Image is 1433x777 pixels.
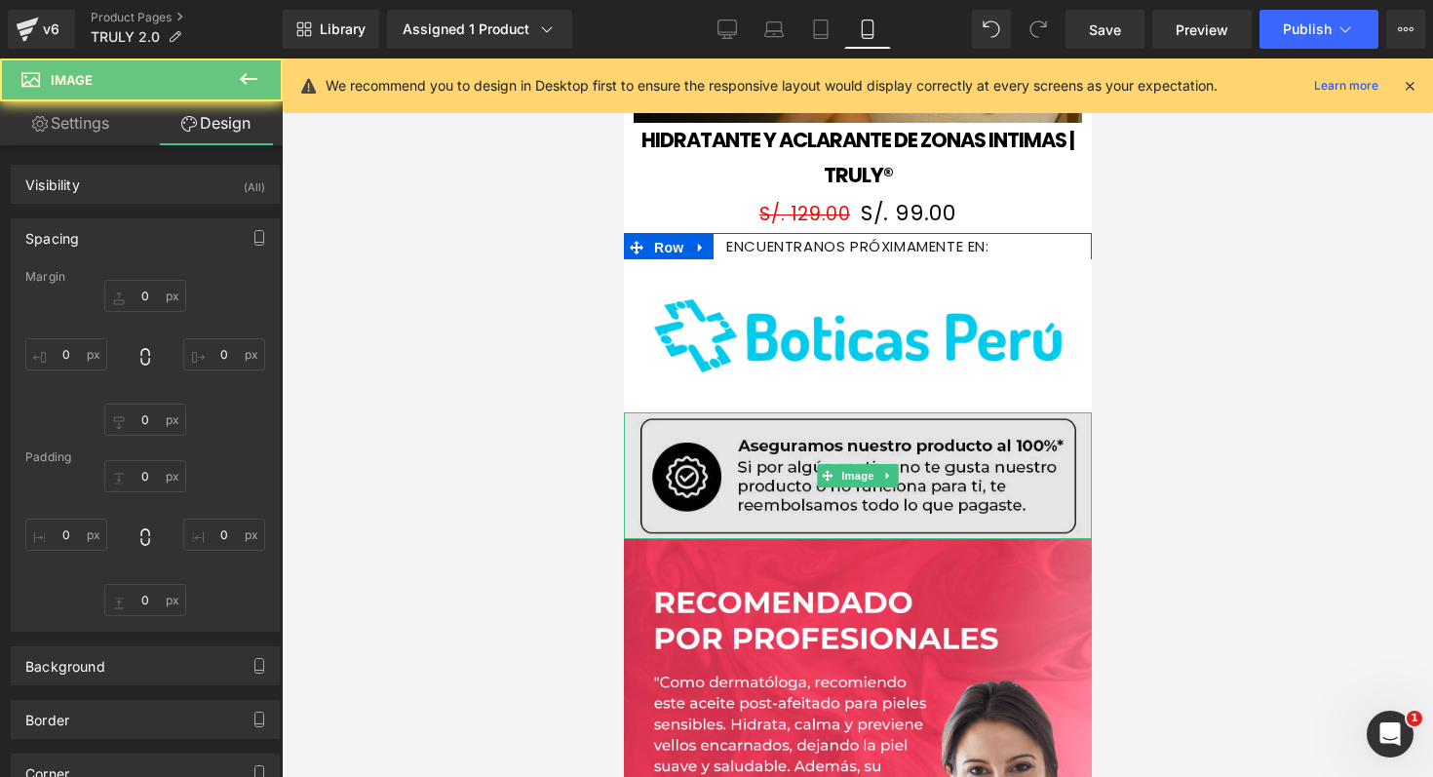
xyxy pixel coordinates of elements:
[1152,10,1252,49] a: Preview
[25,701,69,728] div: Border
[1283,21,1332,37] span: Publish
[320,20,366,38] span: Library
[25,166,80,193] div: Visibility
[1259,10,1378,49] button: Publish
[1089,19,1121,40] span: Save
[25,270,265,284] div: Margin
[25,450,265,464] div: Padding
[1176,19,1228,40] span: Preview
[91,29,160,45] span: TRULY 2.0
[51,72,93,88] span: Image
[136,142,226,169] span: S/. 129.00
[145,101,287,145] a: Design
[25,219,79,247] div: Spacing
[104,584,186,616] input: 0
[1407,711,1422,726] span: 1
[25,647,105,675] div: Background
[1019,10,1058,49] button: Redo
[751,10,797,49] a: Laptop
[91,10,283,25] a: Product Pages
[39,17,63,42] div: v6
[8,10,75,49] a: v6
[704,10,751,49] a: Desktop
[972,10,1011,49] button: Undo
[183,519,265,551] input: 0
[104,280,186,312] input: 0
[244,166,265,198] div: (All)
[1386,10,1425,49] button: More
[213,406,254,429] span: Image
[237,136,331,175] span: S/. 99.00
[254,406,275,429] a: Expand / Collapse
[283,10,379,49] a: New Library
[104,404,186,436] input: 0
[1367,711,1414,758] iframe: Intercom live chat
[183,338,265,370] input: 0
[844,10,891,49] a: Mobile
[797,10,844,49] a: Tablet
[403,19,557,39] div: Assigned 1 Product
[326,75,1218,97] p: We recommend you to design in Desktop first to ensure the responsive layout would display correct...
[1306,74,1386,97] a: Learn more
[25,338,107,370] input: 0
[104,460,186,492] input: 0
[10,64,458,134] a: HIDRATANTE Y ACLARANTE DE ZONAS INTIMAS | TRULY®
[25,519,107,551] input: 0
